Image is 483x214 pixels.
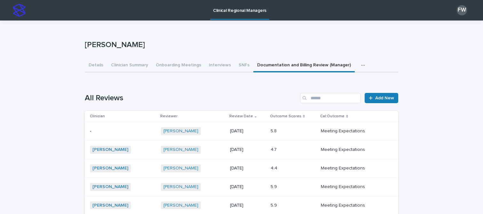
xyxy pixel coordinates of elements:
button: SNFs [235,59,253,72]
tr: -[PERSON_NAME] [DATE]5.85.8 Meeting ExpectationsMeeting Expectations [85,122,398,141]
p: 4.4 [271,164,279,171]
p: [DATE] [230,184,265,190]
p: 5.9 [271,183,278,190]
div: FW [457,5,467,15]
p: [DATE] [230,166,265,171]
a: Add New [365,93,398,103]
tr: [PERSON_NAME] [PERSON_NAME] [DATE]4.74.7 Meeting ExpectationsMeeting Expectations [85,141,398,159]
a: [PERSON_NAME] [163,128,198,134]
h1: All Reviews [85,94,297,103]
tr: [PERSON_NAME] [PERSON_NAME] [DATE]4.44.4 Meeting ExpectationsMeeting Expectations [85,159,398,177]
p: Meeting Expectations [321,202,366,208]
p: Meeting Expectations [321,183,366,190]
a: [PERSON_NAME] [163,166,198,171]
p: Meeting Expectations [321,146,366,152]
a: [PERSON_NAME] [163,184,198,190]
p: [PERSON_NAME] [85,40,396,50]
button: Clinician Summary [107,59,152,72]
a: [PERSON_NAME] [92,147,128,152]
p: Clinician [90,113,105,120]
p: [DATE] [230,147,265,152]
a: [PERSON_NAME] [92,184,128,190]
p: Outcome Scores [270,113,301,120]
a: [PERSON_NAME] [92,203,128,208]
a: [PERSON_NAME] [92,166,128,171]
a: [PERSON_NAME] [163,147,198,152]
p: Reviewer [160,113,178,120]
p: Meeting Expectations [321,127,366,134]
button: Onboarding Meetings [152,59,205,72]
span: Add New [375,96,394,100]
p: Review Date [229,113,253,120]
input: Search [300,93,361,103]
p: [DATE] [230,203,265,208]
a: [PERSON_NAME] [163,203,198,208]
button: Details [85,59,107,72]
p: - [90,128,156,134]
img: stacker-logo-s-only.png [13,4,26,17]
button: Documentation and Billing Review (Manager) [253,59,355,72]
p: [DATE] [230,128,265,134]
p: 5.9 [271,202,278,208]
p: 4.7 [271,146,278,152]
tr: [PERSON_NAME] [PERSON_NAME] [DATE]5.95.9 Meeting ExpectationsMeeting Expectations [85,177,398,196]
p: Meeting Expectations [321,164,366,171]
p: Cal:Outcome [320,113,344,120]
button: Interviews [205,59,235,72]
p: 5.8 [271,127,278,134]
